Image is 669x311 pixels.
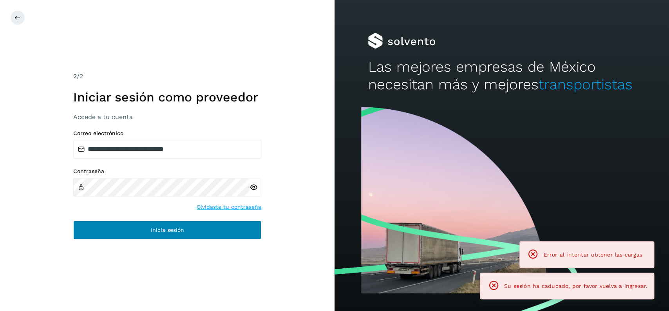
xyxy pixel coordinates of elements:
a: Olvidaste tu contraseña [197,203,261,211]
h1: Iniciar sesión como proveedor [73,90,261,105]
label: Contraseña [73,168,261,175]
span: transportistas [538,76,632,93]
div: /2 [73,72,261,81]
span: Su sesión ha caducado, por favor vuelva a ingresar. [504,283,647,289]
span: Inicia sesión [151,227,184,233]
h2: Las mejores empresas de México necesitan más y mejores [368,58,635,93]
button: Inicia sesión [73,221,261,239]
span: Error al intentar obtener las cargas [543,251,642,258]
span: 2 [73,72,77,80]
label: Correo electrónico [73,130,261,137]
h3: Accede a tu cuenta [73,113,261,121]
